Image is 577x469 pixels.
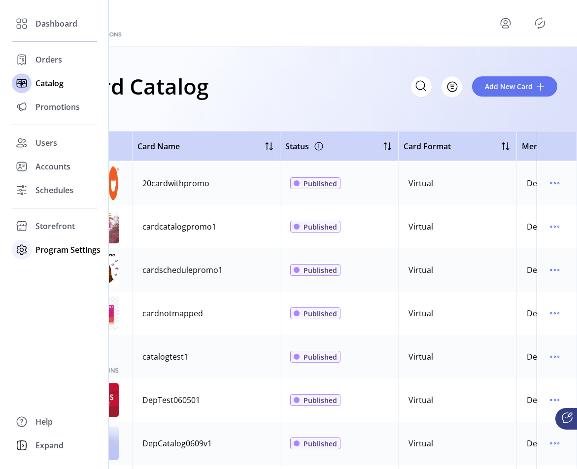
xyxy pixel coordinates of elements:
button: menu [547,349,563,365]
button: menu [547,219,563,234]
button: menu [547,392,563,408]
span: Program Settings [35,244,101,256]
span: Schedules [35,184,73,196]
button: Publisher Panel [532,15,548,31]
button: Add New Card [472,76,557,97]
span: Published [304,222,337,232]
div: Virtual [408,351,433,363]
span: Orders [35,54,62,66]
div: Denzel [527,221,552,233]
span: Add New Card [485,81,533,92]
div: Status [285,138,325,154]
span: Users [35,137,57,149]
span: Card Format [404,140,451,152]
div: Denzel [527,264,552,276]
span: Card Name [137,140,180,152]
span: Catalog [35,77,64,89]
div: cardschedulepromo1 [142,264,223,276]
span: Published [304,308,337,319]
h1: Card Catalog [75,69,208,103]
div: Denzel [527,307,552,319]
span: Merchant [522,140,558,152]
div: Virtual [408,437,433,449]
div: catalogtest1 [142,351,188,363]
button: menu [547,175,563,191]
button: Filter Button [441,76,462,97]
span: Expand [35,439,64,451]
div: Virtual [408,177,433,189]
div: Virtual [408,307,433,319]
span: Promotions [35,101,80,113]
div: Virtual [408,221,433,233]
div: DepTest060501 [142,394,200,406]
div: 20cardwithpromo [142,177,209,189]
button: menu [498,15,513,31]
div: DepCatalog0609v1 [142,437,212,449]
button: menu [547,435,563,451]
span: Accounts [35,161,70,172]
div: Denzel [527,394,552,406]
div: Denzel [527,437,552,449]
span: Published [304,438,337,449]
span: Published [304,178,337,189]
div: cardnotmapped [142,307,203,319]
span: Storefront [35,220,75,232]
button: menu [547,305,563,321]
div: Denzel [527,351,552,363]
div: Denzel [527,177,552,189]
div: cardcatalogpromo1 [142,221,216,233]
div: Virtual [408,394,433,406]
input: Search [411,76,432,97]
span: Published [304,395,337,405]
span: Dashboard [35,18,77,30]
span: Help [35,416,53,428]
span: Published [304,265,337,275]
button: menu [547,262,563,278]
div: Virtual [408,264,433,276]
span: Published [304,352,337,362]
